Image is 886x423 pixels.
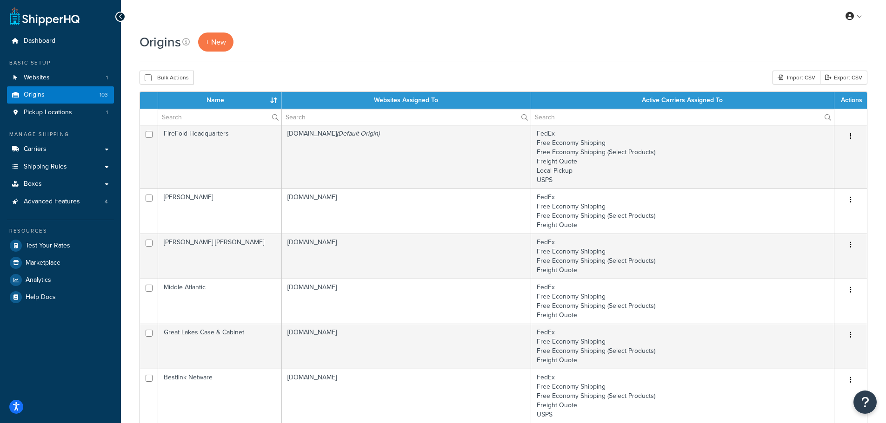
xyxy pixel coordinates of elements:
[7,104,114,121] a: Pickup Locations 1
[282,234,531,279] td: [DOMAIN_NAME]
[158,324,282,369] td: Great Lakes Case & Cabinet
[531,279,834,324] td: FedEx Free Economy Shipping Free Economy Shipping (Select Products) Freight Quote
[158,109,281,125] input: Search
[7,158,114,176] a: Shipping Rules
[24,145,47,153] span: Carriers
[206,37,226,47] span: + New
[282,125,531,189] td: [DOMAIN_NAME]
[7,130,114,138] div: Manage Shipping
[7,289,114,306] a: Help Docs
[158,234,282,279] td: [PERSON_NAME] [PERSON_NAME]
[282,324,531,369] td: [DOMAIN_NAME]
[7,33,114,50] a: Dashboard
[106,109,108,117] span: 1
[282,92,531,109] th: Websites Assigned To
[282,369,531,423] td: [DOMAIN_NAME]
[24,198,80,206] span: Advanced Features
[158,369,282,423] td: Bestlink Netware
[7,59,114,67] div: Basic Setup
[531,369,834,423] td: FedEx Free Economy Shipping Free Economy Shipping (Select Products) Freight Quote USPS
[773,71,820,85] div: Import CSV
[820,71,867,85] a: Export CSV
[198,33,233,52] a: + New
[26,242,70,250] span: Test Your Rates
[7,237,114,254] a: Test Your Rates
[158,279,282,324] td: Middle Atlantic
[853,390,877,414] button: Open Resource Center
[105,198,108,206] span: 4
[7,227,114,235] div: Resources
[531,109,834,125] input: Search
[531,189,834,234] td: FedEx Free Economy Shipping Free Economy Shipping (Select Products) Freight Quote
[24,37,55,45] span: Dashboard
[24,91,45,99] span: Origins
[158,92,282,109] th: Name : activate to sort column ascending
[531,324,834,369] td: FedEx Free Economy Shipping Free Economy Shipping (Select Products) Freight Quote
[140,71,194,85] button: Bulk Actions
[7,69,114,86] li: Websites
[24,74,50,82] span: Websites
[7,69,114,86] a: Websites 1
[531,125,834,189] td: FedEx Free Economy Shipping Free Economy Shipping (Select Products) Freight Quote Local Pickup USPS
[282,109,531,125] input: Search
[7,254,114,271] a: Marketplace
[531,234,834,279] td: FedEx Free Economy Shipping Free Economy Shipping (Select Products) Freight Quote
[158,125,282,189] td: FireFold Headquarters
[100,91,108,99] span: 103
[106,74,108,82] span: 1
[834,92,867,109] th: Actions
[7,86,114,104] li: Origins
[24,163,67,171] span: Shipping Rules
[7,141,114,158] a: Carriers
[7,193,114,210] li: Advanced Features
[282,189,531,234] td: [DOMAIN_NAME]
[26,276,51,284] span: Analytics
[24,180,42,188] span: Boxes
[24,109,72,117] span: Pickup Locations
[7,176,114,193] a: Boxes
[531,92,834,109] th: Active Carriers Assigned To
[7,86,114,104] a: Origins 103
[10,7,80,26] a: ShipperHQ Home
[26,293,56,301] span: Help Docs
[7,193,114,210] a: Advanced Features 4
[282,279,531,324] td: [DOMAIN_NAME]
[7,272,114,288] a: Analytics
[158,189,282,234] td: [PERSON_NAME]
[140,33,181,51] h1: Origins
[337,129,380,138] i: (Default Origin)
[7,104,114,121] li: Pickup Locations
[26,259,60,267] span: Marketplace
